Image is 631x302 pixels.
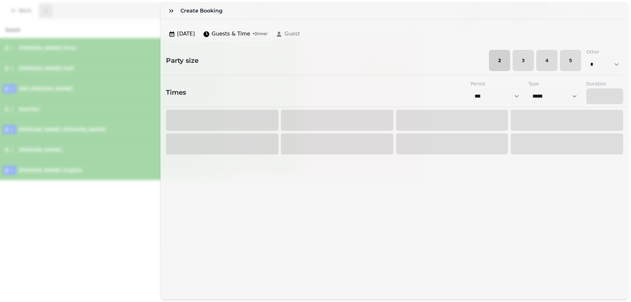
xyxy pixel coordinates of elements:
[495,58,504,63] span: 2
[586,49,623,55] label: Other
[536,50,557,71] button: 4
[161,56,199,65] h2: Party size
[212,30,250,38] span: Guests & Time
[489,50,510,71] button: 2
[471,81,523,87] label: Period
[586,81,623,87] label: Duration
[518,58,528,63] span: 3
[166,88,186,97] h2: Times
[252,31,268,36] span: • Dinner
[177,30,195,38] span: [DATE]
[180,7,225,15] h3: Create Booking
[528,81,581,87] label: Type
[560,50,581,71] button: 5
[284,30,300,38] span: Guest
[513,50,534,71] button: 3
[542,58,552,63] span: 4
[566,58,575,63] span: 5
